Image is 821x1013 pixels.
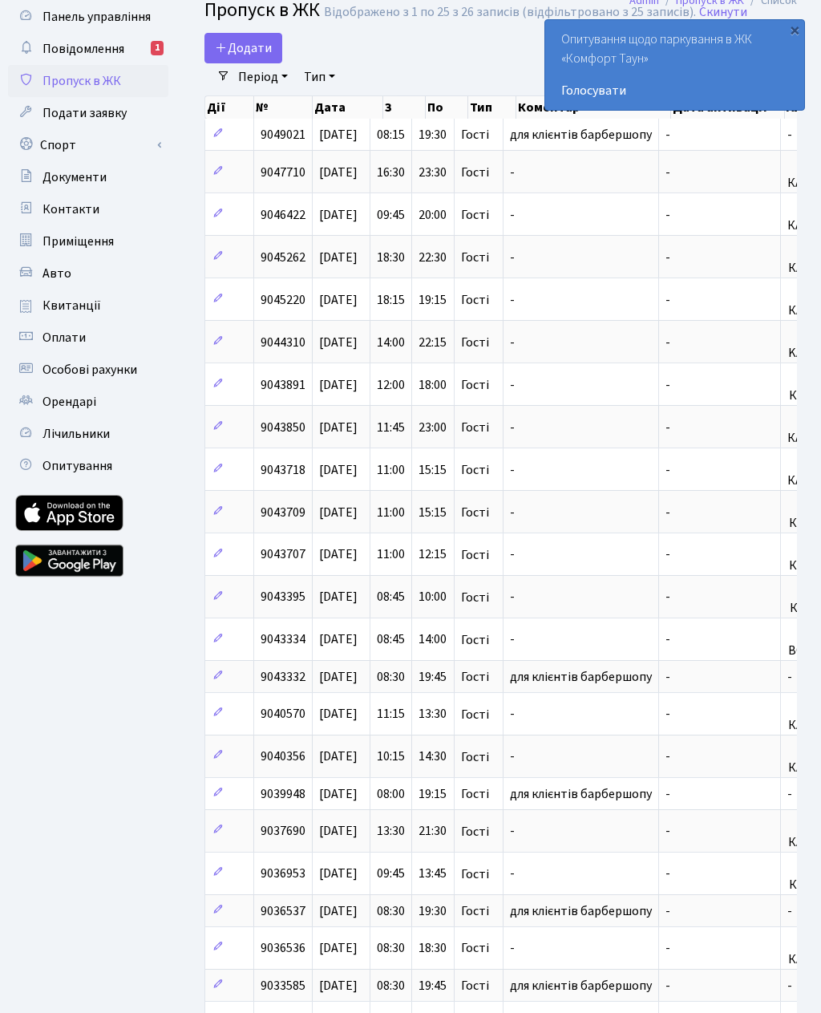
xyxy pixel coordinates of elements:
span: 08:15 [377,126,405,144]
span: - [665,668,670,686]
span: 13:45 [419,865,447,883]
span: - [665,785,670,803]
span: Гості [461,128,489,141]
span: Гості [461,708,489,721]
span: Опитування [42,457,112,475]
span: 10:15 [377,748,405,766]
th: Дата [313,96,384,119]
span: [DATE] [319,939,358,957]
th: № [254,96,313,119]
span: - [665,249,670,266]
span: - [787,977,792,995]
span: [DATE] [319,291,358,309]
span: 18:15 [377,291,405,309]
span: Гості [461,209,489,221]
span: - [665,334,670,351]
span: [DATE] [319,376,358,394]
span: 11:00 [377,546,405,564]
a: Голосувати [561,81,788,100]
span: Гості [461,549,489,561]
span: - [510,546,515,564]
span: 9043709 [261,504,305,521]
span: 9045220 [261,291,305,309]
span: - [510,334,515,351]
span: Гості [461,788,489,800]
span: Орендарі [42,393,96,411]
span: - [510,865,515,883]
span: 15:15 [419,504,447,521]
span: Гості [461,421,489,434]
a: Авто [8,257,168,290]
span: [DATE] [319,504,358,521]
span: Приміщення [42,233,114,250]
span: Документи [42,168,107,186]
span: 10:00 [419,589,447,606]
span: 12:15 [419,546,447,564]
a: Опитування [8,450,168,482]
span: Гості [461,166,489,179]
span: - [665,902,670,920]
span: 21:30 [419,823,447,841]
span: - [665,865,670,883]
a: Пропуск в ЖК [8,65,168,97]
span: Повідомлення [42,40,124,58]
span: 19:15 [419,785,447,803]
span: 9043891 [261,376,305,394]
span: - [510,504,515,521]
span: - [510,748,515,766]
span: - [665,126,670,144]
span: [DATE] [319,126,358,144]
span: Гості [461,979,489,992]
span: Гості [461,671,489,683]
span: Гості [461,379,489,391]
span: 08:30 [377,939,405,957]
span: - [665,823,670,841]
span: [DATE] [319,668,358,686]
span: - [665,589,670,606]
span: - [510,589,515,606]
span: - [510,164,515,181]
span: 09:45 [377,865,405,883]
span: Особові рахунки [42,361,137,379]
span: - [665,419,670,436]
span: - [510,631,515,649]
span: - [665,546,670,564]
span: для клієнтів барбершопу [510,785,652,803]
span: 14:00 [419,631,447,649]
span: - [510,419,515,436]
span: 19:15 [419,291,447,309]
span: [DATE] [319,977,358,995]
span: [DATE] [319,249,358,266]
span: 9043707 [261,546,305,564]
span: Гості [461,591,489,604]
span: 18:30 [419,939,447,957]
span: 08:30 [377,977,405,995]
span: 12:00 [377,376,405,394]
span: - [787,668,792,686]
span: [DATE] [319,589,358,606]
th: Тип [468,96,516,119]
span: 11:15 [377,706,405,723]
span: - [510,206,515,224]
span: 19:45 [419,977,447,995]
span: Гості [461,634,489,646]
span: Гості [461,336,489,349]
span: - [665,376,670,394]
span: Панель управління [42,8,151,26]
div: Опитування щодо паркування в ЖК «Комфорт Таун» [545,20,804,110]
span: 13:30 [419,706,447,723]
a: Особові рахунки [8,354,168,386]
span: Гості [461,905,489,918]
span: 18:00 [419,376,447,394]
span: - [665,748,670,766]
span: Пропуск в ЖК [42,72,121,90]
span: 08:30 [377,668,405,686]
span: [DATE] [319,706,358,723]
a: Приміщення [8,225,168,257]
th: По [426,96,468,119]
th: Коментар [516,96,671,119]
a: Період [232,63,294,91]
span: Авто [42,265,71,282]
span: 9036537 [261,902,305,920]
span: 9044310 [261,334,305,351]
